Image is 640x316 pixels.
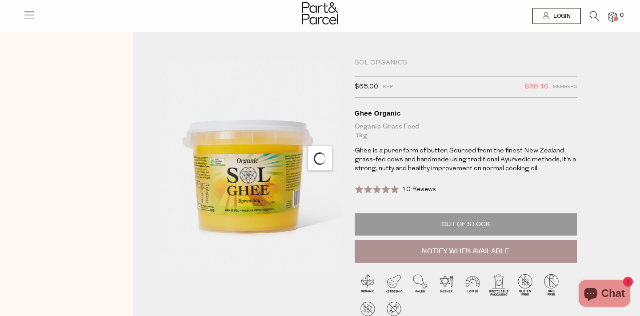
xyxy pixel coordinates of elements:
[618,12,626,20] span: 0
[383,81,393,93] span: RRP
[355,240,577,263] button: Notify When Available
[302,2,338,24] img: Part&Parcel
[160,59,341,272] img: Ghee Organic
[433,272,460,298] img: P_P-ICONS-Live_Bec_V11_Kosher.svg
[538,272,564,298] img: P_P-ICONS-Live_Bec_V11_GMO_Free.svg
[355,59,577,68] div: Sol Organics
[355,213,577,236] p: Out of Stock
[551,12,571,20] span: Login
[355,109,577,118] div: Ghee Organic
[460,272,486,298] img: P_P-ICONS-Live_Bec_V11_Low_Gi.svg
[355,81,378,93] span: $65.00
[532,8,581,24] a: Login
[512,272,538,298] img: P_P-ICONS-Live_Bec_V11_Gluten_Free.svg
[553,81,577,93] span: Members
[355,147,577,173] p: Ghee is a purer form of butter. Sourced from the finest New Zealand grass-fed cows and handmade u...
[355,272,381,298] img: P_P-ICONS-Live_Bec_V11_Organic.svg
[402,186,436,193] span: 10 Reviews
[355,122,577,140] div: Organic Grass Feed 1kg
[486,272,512,298] img: P_P-ICONS-Live_Bec_V11_Recyclable_Packaging.svg
[381,272,407,298] img: P_P-ICONS-Live_Bec_V11_Ketogenic.svg
[608,12,617,21] a: 0
[525,81,548,93] span: $60.10
[407,272,433,298] img: P_P-ICONS-Live_Bec_V11_Paleo.svg
[576,280,633,309] inbox-online-store-chat: Shopify online store chat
